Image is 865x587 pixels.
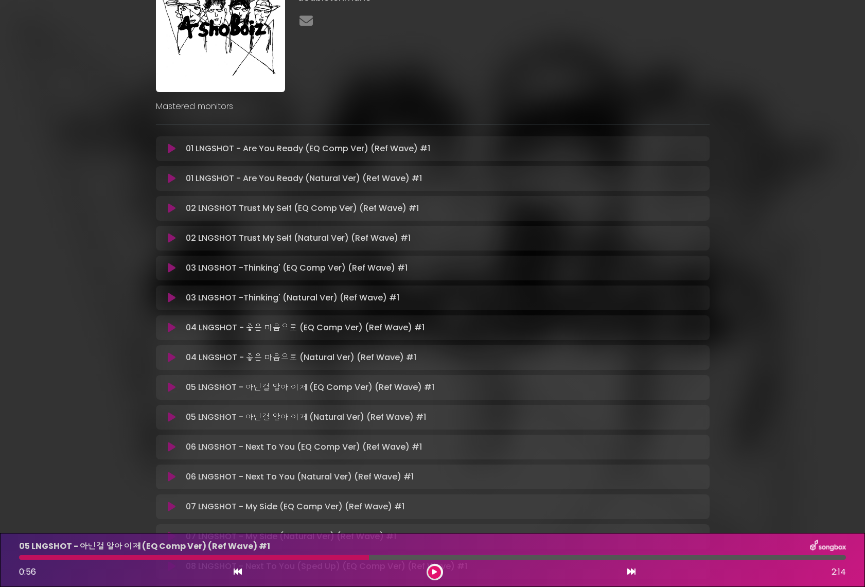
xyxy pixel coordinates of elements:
p: 02 LNGSHOT Trust My Self (EQ Comp Ver) (Ref Wave) #1 [186,202,419,215]
p: 06 LNGSHOT - Next To You (EQ Comp Ver) (Ref Wave) #1 [186,441,422,453]
p: 07 LNGSHOT - My Side (EQ Comp Ver) (Ref Wave) #1 [186,501,404,513]
p: 03 LNGSHOT -Thinking' (Natural Ver) (Ref Wave) #1 [186,292,399,304]
p: 07 LNGSHOT - My Side (Natural Ver) (Ref Wave) #1 [186,530,396,543]
p: 06 LNGSHOT - Next To You (Natural Ver) (Ref Wave) #1 [186,471,414,483]
p: 05 LNGSHOT - 아닌걸 알아 이제 (Natural Ver) (Ref Wave) #1 [186,411,426,423]
p: Mastered monitors [156,100,710,113]
p: 05 LNGSHOT - 아닌걸 알아 이제 (EQ Comp Ver) (Ref Wave) #1 [186,381,434,394]
img: songbox-logo-white.png [810,540,846,553]
p: 01 LNGSHOT - Are You Ready (EQ Comp Ver) (Ref Wave) #1 [186,143,430,155]
span: 0:56 [19,566,36,578]
p: 02 LNGSHOT Trust My Self (Natural Ver) (Ref Wave) #1 [186,232,411,244]
p: 04 LNGSHOT - 좋은 마음으로 (EQ Comp Ver) (Ref Wave) #1 [186,322,425,334]
span: 2:14 [832,566,846,578]
p: 03 LNGSHOT -Thinking' (EQ Comp Ver) (Ref Wave) #1 [186,262,408,274]
p: 01 LNGSHOT - Are You Ready (Natural Ver) (Ref Wave) #1 [186,172,422,185]
p: 05 LNGSHOT - 아닌걸 알아 이제 (EQ Comp Ver) (Ref Wave) #1 [19,540,270,553]
p: 04 LNGSHOT - 좋은 마음으로 (Natural Ver) (Ref Wave) #1 [186,351,416,364]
